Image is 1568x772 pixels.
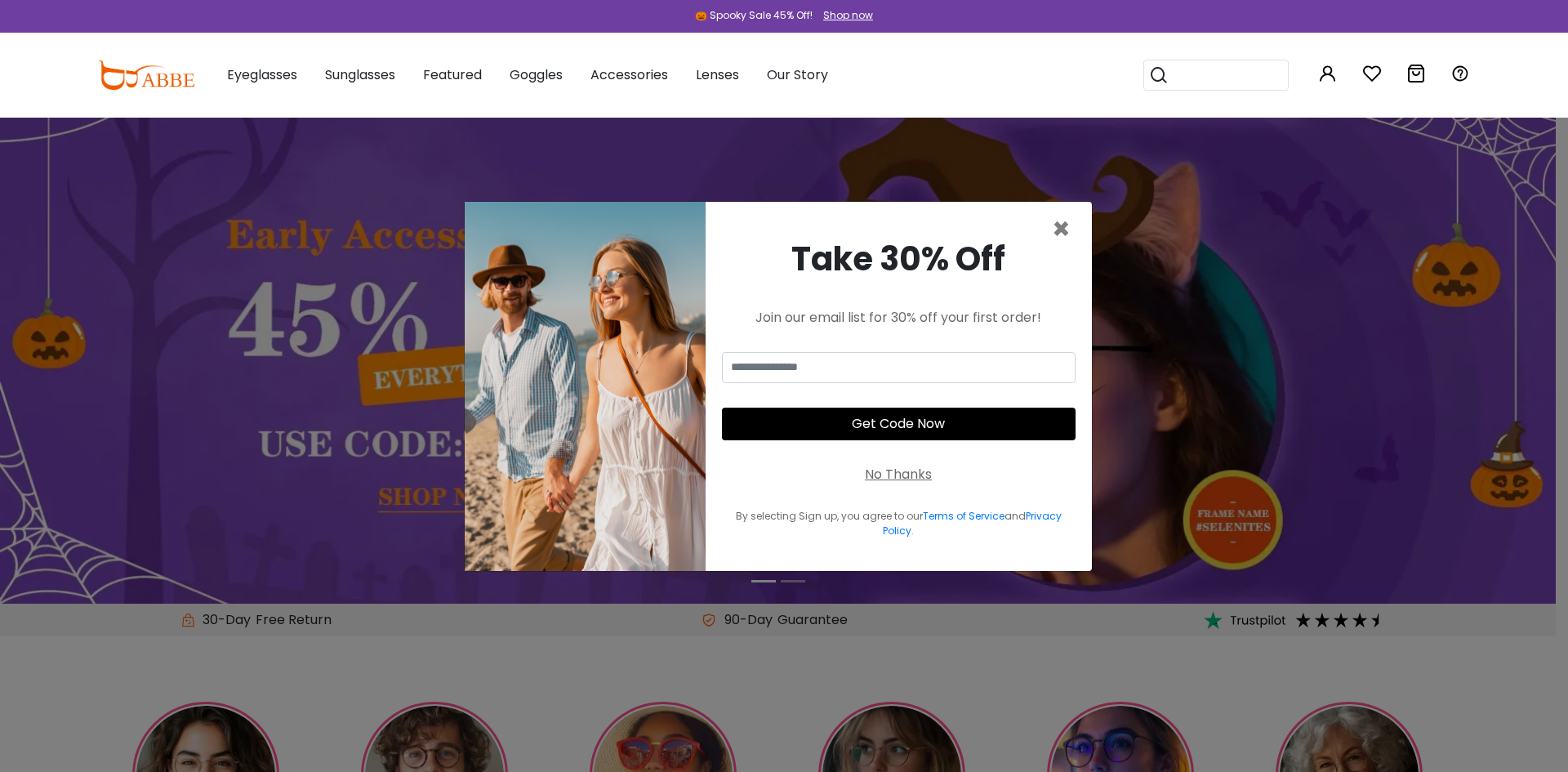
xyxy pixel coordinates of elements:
[722,509,1076,538] div: By selecting Sign up, you agree to our and .
[98,60,194,90] img: abbeglasses.com
[823,8,873,23] div: Shop now
[865,465,932,484] div: No Thanks
[815,8,873,22] a: Shop now
[510,65,563,84] span: Goggles
[883,509,1062,538] a: Privacy Policy
[1052,215,1071,244] button: Close
[722,408,1076,440] button: Get Code Now
[590,65,668,84] span: Accessories
[923,509,1004,523] a: Terms of Service
[722,308,1076,328] div: Join our email list for 30% off your first order!
[227,65,297,84] span: Eyeglasses
[696,65,739,84] span: Lenses
[722,234,1076,283] div: Take 30% Off
[767,65,828,84] span: Our Story
[325,65,395,84] span: Sunglasses
[1052,208,1071,250] span: ×
[465,202,706,571] img: welcome
[423,65,482,84] span: Featured
[695,8,813,23] div: 🎃 Spooky Sale 45% Off!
